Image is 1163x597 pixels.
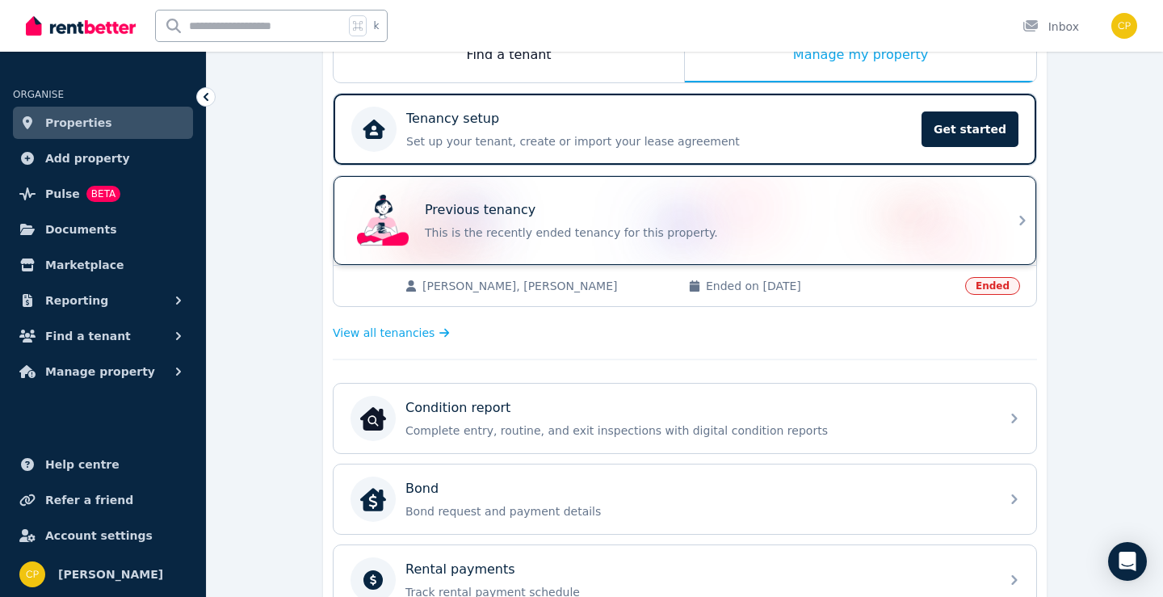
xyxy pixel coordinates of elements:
[13,178,193,210] a: PulseBETA
[373,19,379,32] span: k
[357,195,409,246] img: Previous tenancy
[13,142,193,174] a: Add property
[406,109,499,128] p: Tenancy setup
[405,398,510,418] p: Condition report
[45,526,153,545] span: Account settings
[58,565,163,584] span: [PERSON_NAME]
[13,249,193,281] a: Marketplace
[333,325,450,341] a: View all tenancies
[334,384,1036,453] a: Condition reportCondition reportComplete entry, routine, and exit inspections with digital condit...
[333,325,435,341] span: View all tenancies
[334,465,1036,534] a: BondBondBond request and payment details
[13,448,193,481] a: Help centre
[13,284,193,317] button: Reporting
[406,133,912,149] p: Set up your tenant, create or import your lease agreement
[45,291,108,310] span: Reporting
[334,176,1036,265] a: Previous tenancyPrevious tenancyThis is the recently ended tenancy for this property.
[13,484,193,516] a: Refer a friend
[45,255,124,275] span: Marketplace
[334,94,1036,165] a: Tenancy setupSet up your tenant, create or import your lease agreementGet started
[1108,542,1147,581] div: Open Intercom Messenger
[360,406,386,431] img: Condition report
[334,29,684,82] div: Find a tenant
[86,186,120,202] span: BETA
[45,184,80,204] span: Pulse
[425,225,990,241] p: This is the recently ended tenancy for this property.
[13,213,193,246] a: Documents
[45,326,131,346] span: Find a tenant
[13,89,64,100] span: ORGANISE
[45,113,112,132] span: Properties
[26,14,136,38] img: RentBetter
[13,320,193,352] button: Find a tenant
[13,107,193,139] a: Properties
[965,277,1020,295] span: Ended
[422,278,672,294] span: [PERSON_NAME], [PERSON_NAME]
[425,200,535,220] p: Previous tenancy
[922,111,1018,147] span: Get started
[405,560,515,579] p: Rental payments
[1022,19,1079,35] div: Inbox
[1111,13,1137,39] img: Colin Panagakis
[360,486,386,512] img: Bond
[13,355,193,388] button: Manage property
[45,362,155,381] span: Manage property
[45,220,117,239] span: Documents
[405,423,990,439] p: Complete entry, routine, and exit inspections with digital condition reports
[45,149,130,168] span: Add property
[405,479,439,498] p: Bond
[706,278,955,294] span: Ended on [DATE]
[13,519,193,552] a: Account settings
[45,490,133,510] span: Refer a friend
[405,503,990,519] p: Bond request and payment details
[685,29,1036,82] div: Manage my property
[45,455,120,474] span: Help centre
[19,561,45,587] img: Colin Panagakis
